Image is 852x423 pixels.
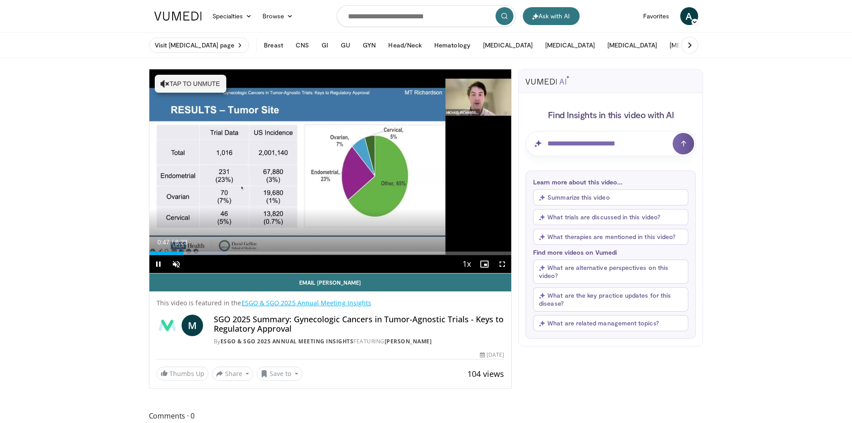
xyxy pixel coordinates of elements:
[533,178,688,186] p: Learn more about this video...
[385,338,432,345] a: [PERSON_NAME]
[214,315,504,334] h4: SGO 2025 Summary: Gynecologic Cancers in Tumor-Agnostic Trials - Keys to Regulatory Approval
[157,239,170,246] span: 0:47
[290,36,314,54] button: CNS
[212,367,254,381] button: Share
[533,287,688,312] button: What are the key practice updates for this disease?
[259,36,288,54] button: Breast
[523,7,580,25] button: Ask with AI
[540,36,600,54] button: [MEDICAL_DATA]
[337,5,516,27] input: Search topics, interventions
[480,351,504,359] div: [DATE]
[383,36,427,54] button: Head/Neck
[149,273,512,291] a: Email [PERSON_NAME]
[257,367,302,381] button: Save to
[149,252,512,255] div: Progress Bar
[602,36,662,54] button: [MEDICAL_DATA]
[478,36,538,54] button: [MEDICAL_DATA]
[526,109,696,120] h4: Find Insights in this video with AI
[680,7,698,25] a: A
[149,38,250,53] a: Visit [MEDICAL_DATA] page
[182,315,203,336] a: M
[214,338,504,346] div: By FEATURING
[220,338,354,345] a: ESGO & SGO 2025 Annual Meeting Insights
[533,209,688,225] button: What trials are discussed in this video?
[526,131,696,156] input: Question for AI
[533,229,688,245] button: What therapies are mentioned in this video?
[475,255,493,273] button: Enable picture-in-picture mode
[493,255,511,273] button: Fullscreen
[242,299,372,307] a: ESGO & SGO 2025 Annual Meeting Insights
[157,315,178,336] img: ESGO & SGO 2025 Annual Meeting Insights
[154,12,202,21] img: VuMedi Logo
[533,315,688,331] button: What are related management topics?
[533,248,688,256] p: Find more videos on Vumedi
[664,36,725,54] button: [MEDICAL_DATA]
[157,367,208,380] a: Thumbs Up
[257,7,298,25] a: Browse
[458,255,475,273] button: Playback Rate
[638,7,675,25] a: Favorites
[149,69,512,273] video-js: Video Player
[316,36,334,54] button: GI
[175,239,187,246] span: 8:23
[149,410,512,422] span: Comments 0
[149,255,167,273] button: Pause
[533,260,688,284] button: What are alternative perspectives on this video?
[467,368,504,379] span: 104 views
[335,36,356,54] button: GU
[157,299,504,308] p: This video is featured in the
[429,36,476,54] button: Hematology
[155,75,226,93] button: Tap to unmute
[207,7,258,25] a: Specialties
[172,239,174,246] span: /
[167,255,185,273] button: Unmute
[533,189,688,205] button: Summarize this video
[526,76,569,85] img: vumedi-ai-logo.svg
[357,36,381,54] button: GYN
